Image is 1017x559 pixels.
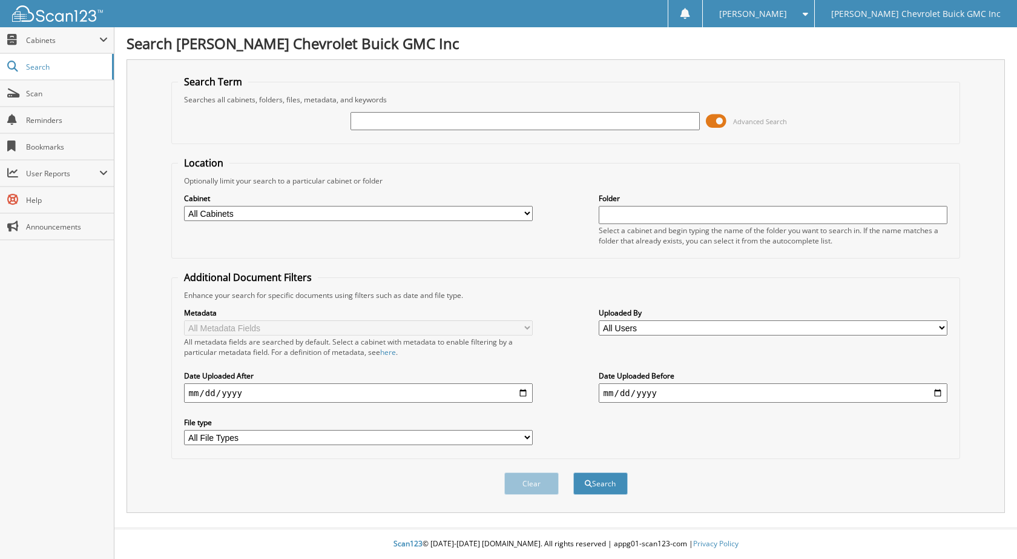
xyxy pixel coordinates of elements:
legend: Search Term [178,75,248,88]
legend: Additional Document Filters [178,271,318,284]
a: Privacy Policy [693,538,739,549]
span: Scan123 [393,538,423,549]
div: © [DATE]-[DATE] [DOMAIN_NAME]. All rights reserved | appg01-scan123-com | [114,529,1017,559]
img: scan123-logo-white.svg [12,5,103,22]
div: All metadata fields are searched by default. Select a cabinet with metadata to enable filtering b... [184,337,533,357]
a: here [380,347,396,357]
span: Reminders [26,115,108,125]
div: Enhance your search for specific documents using filters such as date and file type. [178,290,954,300]
legend: Location [178,156,229,170]
button: Clear [504,472,559,495]
span: User Reports [26,168,99,179]
span: Help [26,195,108,205]
label: Uploaded By [599,308,948,318]
div: Optionally limit your search to a particular cabinet or folder [178,176,954,186]
label: Cabinet [184,193,533,203]
span: Announcements [26,222,108,232]
span: Search [26,62,106,72]
span: Scan [26,88,108,99]
div: Searches all cabinets, folders, files, metadata, and keywords [178,94,954,105]
label: Date Uploaded Before [599,371,948,381]
label: Folder [599,193,948,203]
span: Bookmarks [26,142,108,152]
span: [PERSON_NAME] [719,10,787,18]
label: File type [184,417,533,428]
span: Cabinets [26,35,99,45]
label: Date Uploaded After [184,371,533,381]
h1: Search [PERSON_NAME] Chevrolet Buick GMC Inc [127,33,1005,53]
input: end [599,383,948,403]
button: Search [573,472,628,495]
div: Select a cabinet and begin typing the name of the folder you want to search in. If the name match... [599,225,948,246]
label: Metadata [184,308,533,318]
input: start [184,383,533,403]
span: [PERSON_NAME] Chevrolet Buick GMC Inc [831,10,1001,18]
span: Advanced Search [733,117,787,126]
